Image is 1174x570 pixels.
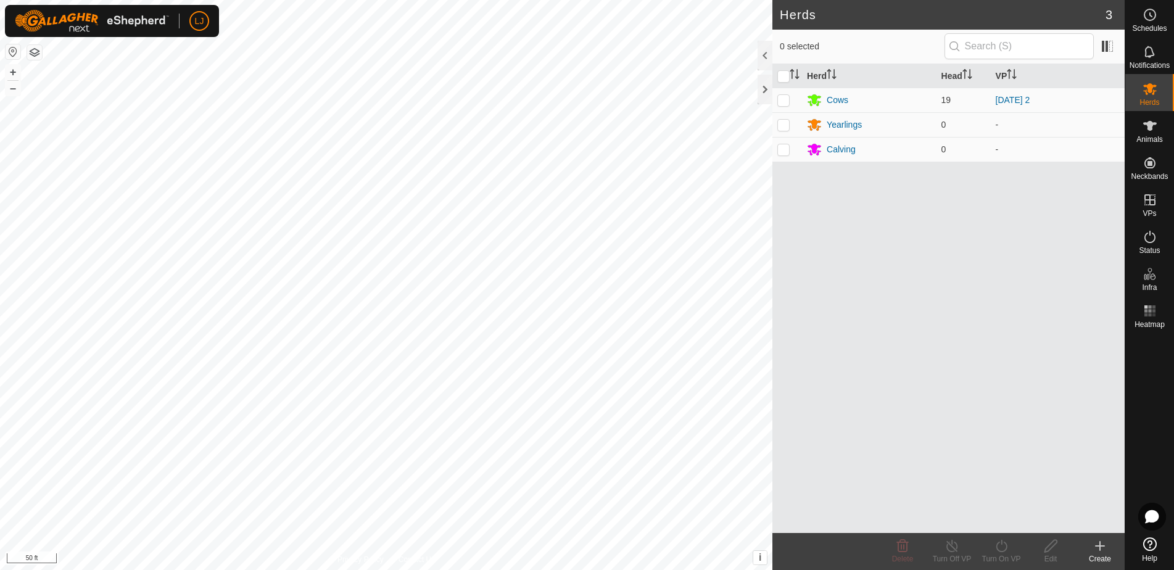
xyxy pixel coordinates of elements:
button: Map Layers [27,45,42,60]
span: Schedules [1132,25,1167,32]
button: i [753,551,767,564]
a: Help [1125,532,1174,567]
span: 0 [941,144,946,154]
div: Turn On VP [977,553,1026,564]
th: Head [936,64,991,88]
span: 0 [941,120,946,130]
span: Infra [1142,284,1157,291]
span: Neckbands [1131,173,1168,180]
th: Herd [802,64,936,88]
span: i [759,552,761,563]
div: Yearlings [827,118,862,131]
button: – [6,81,20,96]
span: LJ [195,15,204,28]
span: 3 [1106,6,1112,24]
th: VP [991,64,1125,88]
span: Heatmap [1135,321,1165,328]
span: Status [1139,247,1160,254]
button: + [6,65,20,80]
p-sorticon: Activate to sort [827,71,837,81]
h2: Herds [780,7,1106,22]
div: Cows [827,94,848,107]
td: - [991,137,1125,162]
a: [DATE] 2 [996,95,1030,105]
p-sorticon: Activate to sort [1007,71,1017,81]
span: 0 selected [780,40,945,53]
input: Search (S) [945,33,1094,59]
button: Reset Map [6,44,20,59]
span: 19 [941,95,951,105]
div: Turn Off VP [927,553,977,564]
span: Herds [1139,99,1159,106]
p-sorticon: Activate to sort [790,71,800,81]
div: Calving [827,143,856,156]
span: Help [1142,555,1157,562]
span: Notifications [1130,62,1170,69]
span: Animals [1136,136,1163,143]
p-sorticon: Activate to sort [962,71,972,81]
td: - [991,112,1125,137]
a: Privacy Policy [337,554,384,565]
img: Gallagher Logo [15,10,169,32]
div: Create [1075,553,1125,564]
a: Contact Us [399,554,435,565]
div: Edit [1026,553,1075,564]
span: VPs [1143,210,1156,217]
span: Delete [892,555,914,563]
